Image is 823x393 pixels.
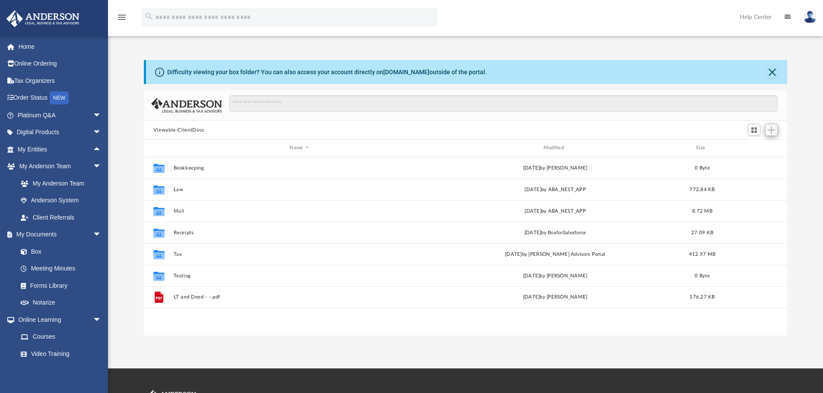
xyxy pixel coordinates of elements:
a: My Entitiesarrow_drop_up [6,141,114,158]
div: Modified [429,144,681,152]
button: Viewable-ClientDocs [153,126,204,134]
a: menu [117,16,127,22]
a: Online Learningarrow_drop_down [6,311,110,328]
div: id [148,144,169,152]
button: Close [766,66,778,78]
div: [DATE] by [PERSON_NAME] Advisors Portal [429,250,681,258]
div: [DATE] by ABA_NEST_APP [429,185,681,193]
div: [DATE] by BoxforSalesforce [429,229,681,236]
div: id [723,144,784,152]
button: LT and Deed - -.pdf [173,294,425,300]
div: grid [144,157,788,336]
button: Law [173,187,425,192]
span: arrow_drop_down [93,107,110,124]
span: 0 Byte [695,165,710,170]
button: Add [765,124,778,136]
span: 176.27 KB [690,295,715,299]
a: Notarize [12,294,110,311]
input: Search files and folders [229,95,778,112]
a: Courses [12,328,110,346]
a: Digital Productsarrow_drop_down [6,124,114,141]
a: Video Training [12,345,106,362]
span: arrow_drop_down [93,158,110,176]
a: My Anderson Team [12,175,106,192]
div: Size [685,144,719,152]
span: arrow_drop_down [93,124,110,141]
a: Platinum Q&Aarrow_drop_down [6,107,114,124]
div: Name [173,144,425,152]
button: Tax [173,252,425,257]
div: NEW [50,91,69,104]
img: Anderson Advisors Platinum Portal [4,10,82,27]
span: 772.84 KB [690,187,715,192]
div: [DATE] by [PERSON_NAME] [429,164,681,172]
div: Difficulty viewing your box folder? You can also access your account directly on outside of the p... [167,68,487,77]
span: arrow_drop_down [93,226,110,244]
a: Home [6,38,114,55]
span: 27.09 KB [691,230,713,235]
button: Testing [173,273,425,279]
a: Forms Library [12,277,106,294]
img: User Pic [804,11,817,23]
button: Mail [173,208,425,214]
a: Box [12,243,106,260]
a: Tax Organizers [6,72,114,89]
a: Meeting Minutes [12,260,110,277]
div: [DATE] by ABA_NEST_APP [429,207,681,215]
span: 8.72 MB [692,208,712,213]
a: [DOMAIN_NAME] [383,69,429,75]
button: Switch to Grid View [748,124,761,136]
a: Resources [12,362,110,380]
a: My Documentsarrow_drop_down [6,226,110,243]
a: Order StatusNEW [6,89,114,107]
a: Online Ordering [6,55,114,72]
a: Client Referrals [12,209,110,226]
button: Receipts [173,230,425,236]
span: arrow_drop_up [93,141,110,158]
button: Bookkeeping [173,165,425,171]
a: My Anderson Teamarrow_drop_down [6,158,110,175]
div: [DATE] by [PERSON_NAME] [429,272,681,280]
span: 0 Byte [695,273,710,278]
div: [DATE] by [PERSON_NAME] [429,293,681,301]
i: search [144,12,154,21]
span: arrow_drop_down [93,311,110,329]
a: Anderson System [12,192,110,209]
span: 412.97 MB [689,252,715,256]
i: menu [117,12,127,22]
